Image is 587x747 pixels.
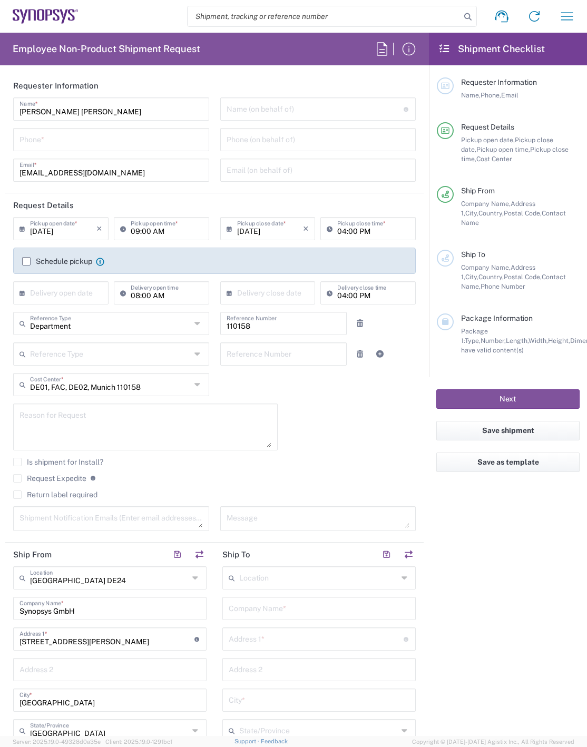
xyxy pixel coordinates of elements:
[461,314,533,322] span: Package Information
[261,738,288,744] a: Feedback
[506,337,529,345] span: Length,
[13,549,52,560] h2: Ship From
[481,91,501,99] span: Phone,
[461,186,495,195] span: Ship From
[353,347,367,361] a: Remove Reference
[461,327,488,345] span: Package 1:
[412,737,574,746] span: Copyright © [DATE]-[DATE] Agistix Inc., All Rights Reserved
[461,91,481,99] span: Name,
[478,209,504,217] span: Country,
[373,347,387,361] a: Add Reference
[188,6,461,26] input: Shipment, tracking or reference number
[465,337,481,345] span: Type,
[548,337,570,345] span: Height,
[504,209,542,217] span: Postal Code,
[13,200,74,211] h2: Request Details
[461,263,511,271] span: Company Name,
[13,490,97,499] label: Return label required
[222,549,250,560] h2: Ship To
[504,273,542,281] span: Postal Code,
[303,220,309,237] i: ×
[476,145,530,153] span: Pickup open time,
[461,136,515,144] span: Pickup open date,
[436,421,580,440] button: Save shipment
[436,453,580,472] button: Save as template
[481,282,525,290] span: Phone Number
[234,738,261,744] a: Support
[476,155,512,163] span: Cost Center
[461,200,511,208] span: Company Name,
[481,337,506,345] span: Number,
[13,81,99,91] h2: Requester Information
[105,739,172,745] span: Client: 2025.19.0-129fbcf
[13,458,103,466] label: Is shipment for Install?
[461,250,485,259] span: Ship To
[529,337,548,345] span: Width,
[353,316,367,331] a: Remove Reference
[465,273,478,281] span: City,
[501,91,518,99] span: Email
[461,78,537,86] span: Requester Information
[13,739,101,745] span: Server: 2025.19.0-49328d0a35e
[461,123,514,131] span: Request Details
[22,257,92,266] label: Schedule pickup
[13,474,86,483] label: Request Expedite
[478,273,504,281] span: Country,
[465,209,478,217] span: City,
[438,43,545,55] h2: Shipment Checklist
[96,220,102,237] i: ×
[13,43,200,55] h2: Employee Non-Product Shipment Request
[436,389,580,409] button: Next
